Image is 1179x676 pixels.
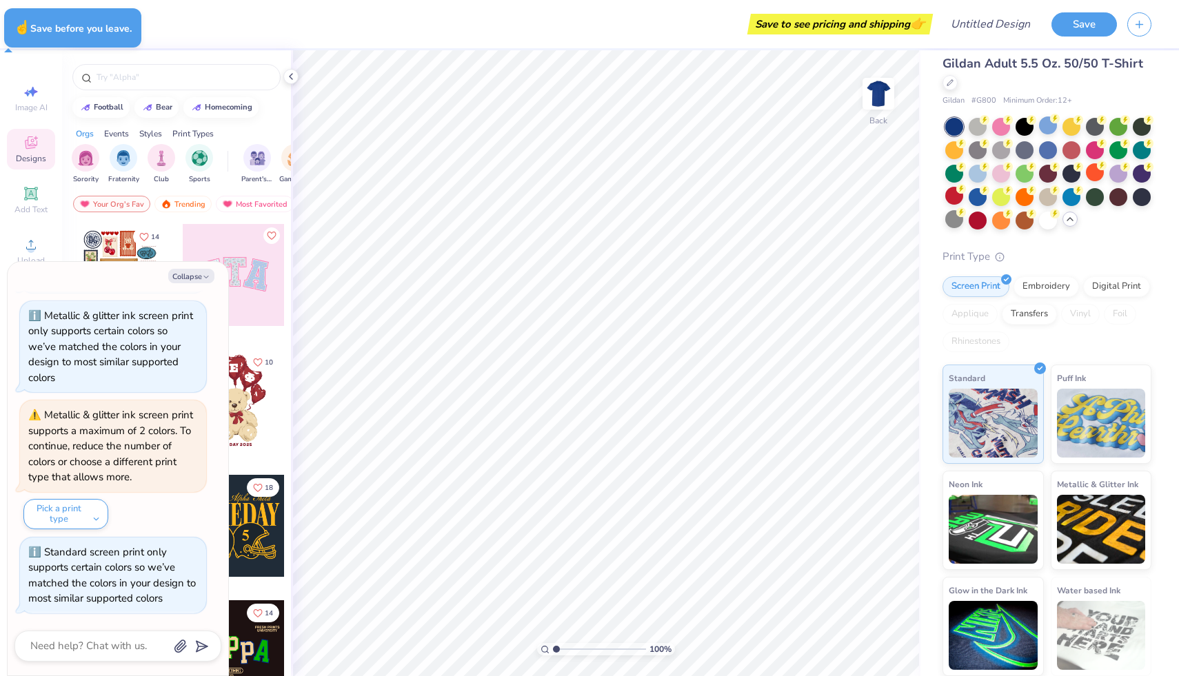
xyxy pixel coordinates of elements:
[168,269,214,283] button: Collapse
[23,499,108,529] button: Pick a print type
[154,196,212,212] div: Trending
[16,153,46,164] span: Designs
[949,583,1027,597] span: Glow in the Dark Ink
[14,204,48,215] span: Add Text
[222,199,233,209] img: most_fav.gif
[943,55,1143,72] span: Gildan Adult 5.5 Oz. 50/50 T-Shirt
[949,371,985,385] span: Standard
[108,144,139,185] button: filter button
[247,478,279,497] button: Like
[250,150,265,166] img: Parent's Weekend Image
[869,114,887,127] div: Back
[28,309,193,385] div: Metallic & glitter ink screen print only supports certain colors so we’ve matched the colors in y...
[142,103,153,112] img: trend_line.gif
[95,70,272,84] input: Try "Alpha"
[279,144,311,185] div: filter for Game Day
[865,80,892,107] img: Back
[185,144,213,185] div: filter for Sports
[910,15,925,32] span: 👉
[80,103,91,112] img: trend_line.gif
[940,10,1041,38] input: Untitled Design
[148,144,175,185] div: filter for Club
[241,174,273,185] span: Parent's Weekend
[943,95,965,107] span: Gildan
[1061,304,1100,325] div: Vinyl
[288,150,303,166] img: Game Day Image
[148,144,175,185] button: filter button
[751,14,929,34] div: Save to see pricing and shipping
[72,144,99,185] div: filter for Sorority
[943,304,998,325] div: Applique
[185,144,213,185] button: filter button
[72,97,130,118] button: football
[1003,95,1072,107] span: Minimum Order: 12 +
[1057,583,1120,597] span: Water based Ink
[205,103,252,111] div: homecoming
[943,249,1151,265] div: Print Type
[649,643,672,655] span: 100 %
[949,495,1038,564] img: Neon Ink
[17,255,45,266] span: Upload
[943,331,1009,352] div: Rhinestones
[28,545,196,606] div: Standard screen print only supports certain colors so we’ve matched the colors in your design to ...
[28,408,193,484] div: Metallic & glitter ink screen print supports a maximum of 2 colors. To continue, reduce the numbe...
[116,150,131,166] img: Fraternity Image
[1057,389,1146,458] img: Puff Ink
[1104,304,1136,325] div: Foil
[104,127,129,140] div: Events
[151,234,159,240] span: 14
[1057,371,1086,385] span: Puff Ink
[78,150,94,166] img: Sorority Image
[949,389,1038,458] img: Standard
[1002,304,1057,325] div: Transfers
[247,353,279,371] button: Like
[73,174,99,185] span: Sorority
[263,227,280,244] button: Like
[192,150,208,166] img: Sports Image
[943,276,1009,297] div: Screen Print
[279,174,311,185] span: Game Day
[108,144,139,185] div: filter for Fraternity
[1057,601,1146,670] img: Water based Ink
[161,199,172,209] img: trending.gif
[191,103,202,112] img: trend_line.gif
[279,144,311,185] button: filter button
[265,610,273,617] span: 14
[154,174,169,185] span: Club
[72,144,99,185] button: filter button
[1014,276,1079,297] div: Embroidery
[265,359,273,366] span: 10
[241,144,273,185] div: filter for Parent's Weekend
[156,103,172,111] div: bear
[949,601,1038,670] img: Glow in the Dark Ink
[216,196,294,212] div: Most Favorited
[971,95,996,107] span: # G800
[76,127,94,140] div: Orgs
[79,199,90,209] img: most_fav.gif
[189,174,210,185] span: Sports
[1051,12,1117,37] button: Save
[1057,477,1138,491] span: Metallic & Glitter Ink
[108,174,139,185] span: Fraternity
[1057,495,1146,564] img: Metallic & Glitter Ink
[73,196,150,212] div: Your Org's Fav
[133,227,165,246] button: Like
[134,97,179,118] button: bear
[15,102,48,113] span: Image AI
[1083,276,1150,297] div: Digital Print
[265,484,273,491] span: 18
[247,604,279,622] button: Like
[241,144,273,185] button: filter button
[94,103,123,111] div: football
[139,127,162,140] div: Styles
[949,477,982,491] span: Neon Ink
[172,127,214,140] div: Print Types
[154,150,169,166] img: Club Image
[183,97,259,118] button: homecoming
